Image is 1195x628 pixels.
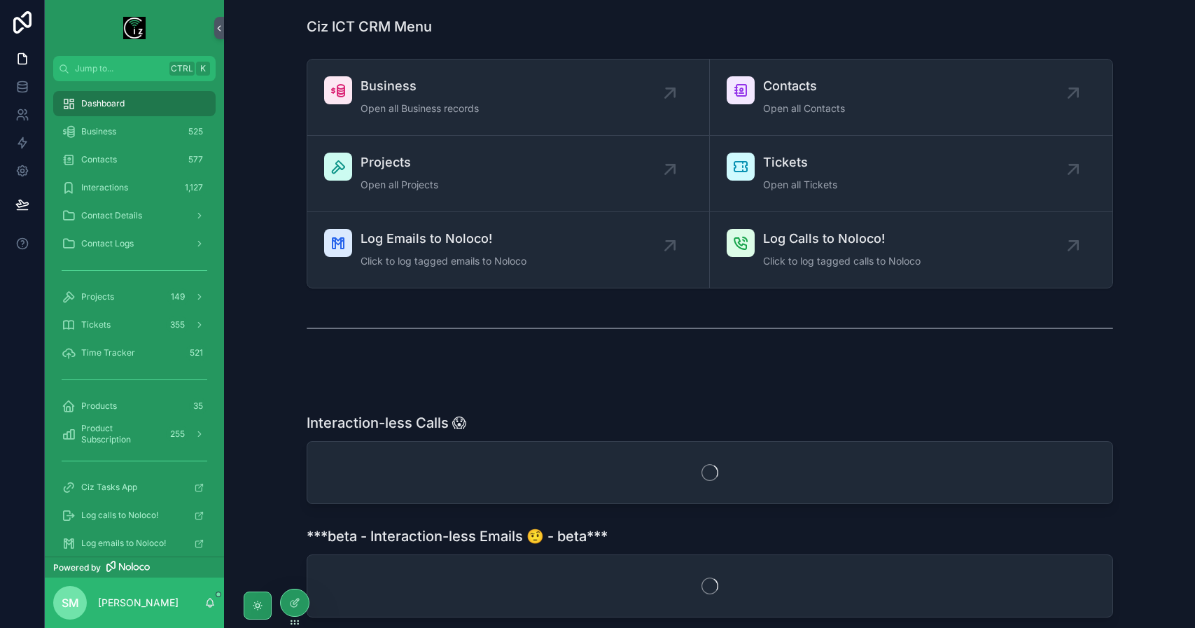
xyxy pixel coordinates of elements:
a: Powered by [45,557,224,578]
img: App logo [123,17,146,39]
span: SM [62,594,79,611]
span: Log emails to Noloco! [81,538,166,549]
span: Click to log tagged emails to Noloco [361,254,526,268]
div: scrollable content [45,81,224,557]
span: Click to log tagged calls to Noloco [763,254,921,268]
span: Business [81,126,116,137]
span: Business [361,76,479,96]
h1: Ciz ICT CRM Menu [307,17,432,36]
a: Ciz Tasks App [53,475,216,500]
span: Tickets [763,153,837,172]
a: Interactions1,127 [53,175,216,200]
div: 149 [167,288,189,305]
span: Log calls to Noloco! [81,510,158,521]
a: Log calls to Noloco! [53,503,216,528]
div: 255 [166,426,189,442]
div: 1,127 [181,179,207,196]
div: 577 [184,151,207,168]
div: 355 [166,316,189,333]
span: Open all Business records [361,102,479,116]
div: 35 [189,398,207,414]
a: Tickets355 [53,312,216,337]
a: Log emails to Noloco! [53,531,216,556]
a: Log Emails to Noloco!Click to log tagged emails to Noloco [307,212,710,288]
span: Contacts [763,76,845,96]
a: ProjectsOpen all Projects [307,136,710,212]
button: Jump to...CtrlK [53,56,216,81]
span: Contact Logs [81,238,134,249]
span: Projects [361,153,438,172]
a: Time Tracker521 [53,340,216,365]
span: Open all Tickets [763,178,837,192]
a: TicketsOpen all Tickets [710,136,1112,212]
span: Open all Contacts [763,102,845,116]
a: Log Calls to Noloco!Click to log tagged calls to Noloco [710,212,1112,288]
span: Time Tracker [81,347,135,358]
a: Dashboard [53,91,216,116]
a: Business525 [53,119,216,144]
span: Powered by [53,562,101,573]
span: Tickets [81,319,111,330]
span: Dashboard [81,98,125,109]
span: Log Emails to Noloco! [361,229,526,249]
span: Projects [81,291,114,302]
span: Ciz Tasks App [81,482,137,493]
a: BusinessOpen all Business records [307,60,710,136]
span: K [197,63,209,74]
span: Product Subscription [81,423,160,445]
div: 525 [184,123,207,140]
div: 521 [186,344,207,361]
span: Contacts [81,154,117,165]
p: [PERSON_NAME] [98,596,179,610]
span: Ctrl [169,62,195,76]
a: Products35 [53,393,216,419]
a: Contacts577 [53,147,216,172]
span: Contact Details [81,210,142,221]
a: Contact Logs [53,231,216,256]
span: Jump to... [75,63,164,74]
h1: ***beta - Interaction-less Emails 🤨 - beta*** [307,526,608,546]
a: Contact Details [53,203,216,228]
span: Interactions [81,182,128,193]
a: ContactsOpen all Contacts [710,60,1112,136]
span: Open all Projects [361,178,438,192]
a: Product Subscription255 [53,421,216,447]
span: Log Calls to Noloco! [763,229,921,249]
a: Projects149 [53,284,216,309]
h1: Interaction-less Calls 😱 [307,413,467,433]
span: Products [81,400,117,412]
